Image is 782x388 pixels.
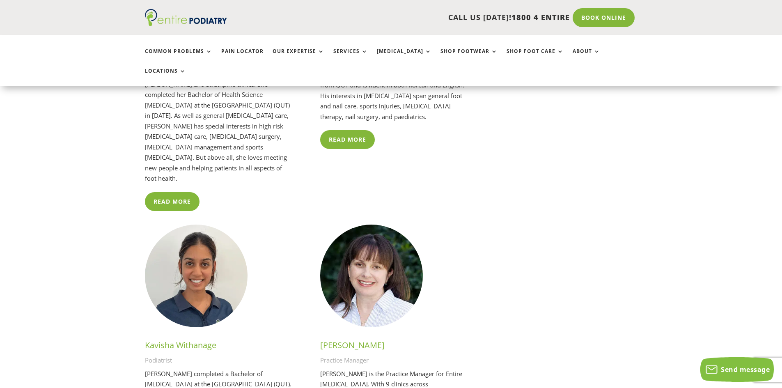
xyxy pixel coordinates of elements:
a: Locations [145,68,186,86]
a: Read More [320,130,375,149]
a: Pain Locator [221,48,264,66]
img: Kavisha Withanage [145,225,248,327]
h3: [PERSON_NAME] [320,340,468,355]
span: Send message [721,365,770,374]
button: Send message [700,357,774,382]
a: Read More [145,192,200,211]
a: Shop Footwear [440,48,498,66]
a: About [573,48,600,66]
p: Podiatrist [145,355,293,369]
h3: Kavisha Withanage [145,340,293,355]
p: [PERSON_NAME] has a Bachelor of [MEDICAL_DATA] from QUT and is fluent in both Korean and English.... [320,70,468,122]
p: CALL US [DATE]! [259,12,570,23]
a: Common Problems [145,48,212,66]
p: [PERSON_NAME] ([PERSON_NAME]) [PERSON_NAME] is a podiatrist based at our [PERSON_NAME] and Strath... [145,58,293,184]
a: Book Online [573,8,635,27]
a: Entire Podiatry [145,20,227,28]
a: Shop Foot Care [507,48,564,66]
img: logo (1) [145,9,227,26]
a: Our Expertise [273,48,324,66]
a: Services [333,48,368,66]
a: [MEDICAL_DATA] [377,48,431,66]
p: Practice Manager [320,355,468,369]
img: Anike Hope [320,225,423,327]
span: 1800 4 ENTIRE [511,12,570,22]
